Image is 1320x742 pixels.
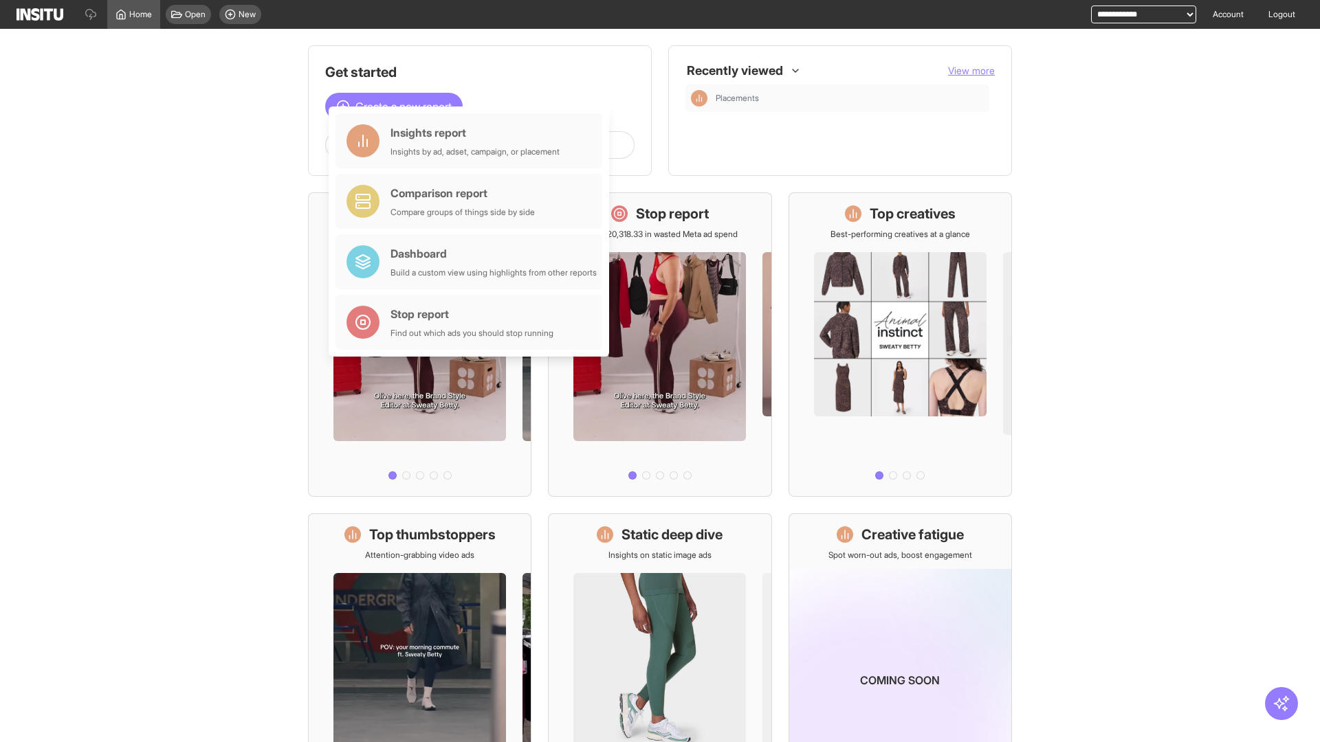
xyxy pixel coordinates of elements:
[369,525,496,544] h1: Top thumbstoppers
[390,146,560,157] div: Insights by ad, adset, campaign, or placement
[716,93,984,104] span: Placements
[621,525,723,544] h1: Static deep dive
[948,64,995,78] button: View more
[16,8,63,21] img: Logo
[830,229,970,240] p: Best-performing creatives at a glance
[185,9,206,20] span: Open
[129,9,152,20] span: Home
[355,98,452,115] span: Create a new report
[582,229,738,240] p: Save £20,318.33 in wasted Meta ad spend
[789,192,1012,497] a: Top creativesBest-performing creatives at a glance
[390,207,535,218] div: Compare groups of things side by side
[608,550,712,561] p: Insights on static image ads
[390,124,560,141] div: Insights report
[548,192,771,497] a: Stop reportSave £20,318.33 in wasted Meta ad spend
[636,204,709,223] h1: Stop report
[390,267,597,278] div: Build a custom view using highlights from other reports
[390,245,597,262] div: Dashboard
[870,204,956,223] h1: Top creatives
[390,328,553,339] div: Find out which ads you should stop running
[716,93,759,104] span: Placements
[308,192,531,497] a: What's live nowSee all active ads instantly
[365,550,474,561] p: Attention-grabbing video ads
[390,306,553,322] div: Stop report
[390,185,535,201] div: Comparison report
[325,93,463,120] button: Create a new report
[325,63,635,82] h1: Get started
[691,90,707,106] div: Insights
[948,65,995,76] span: View more
[239,9,256,20] span: New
